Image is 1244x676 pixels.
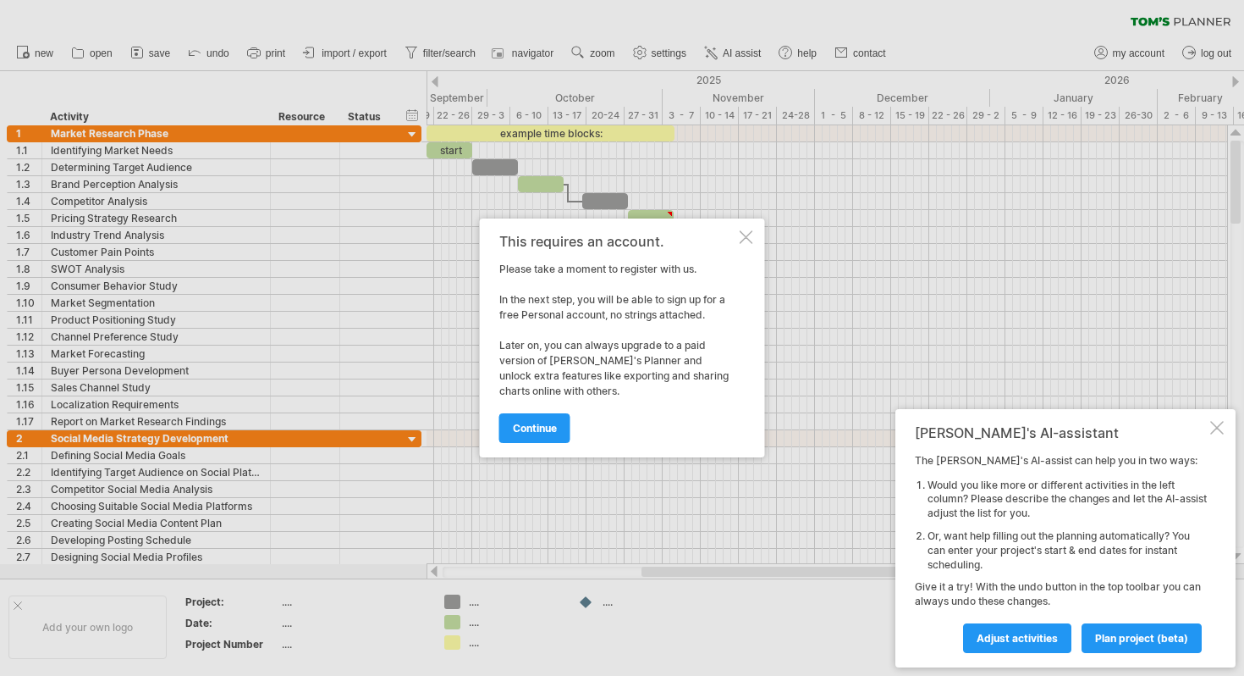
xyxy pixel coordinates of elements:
[1082,623,1202,653] a: plan project (beta)
[1095,632,1188,645] span: plan project (beta)
[915,424,1207,441] div: [PERSON_NAME]'s AI-assistant
[513,422,557,435] span: continue
[977,632,1058,645] span: Adjust activities
[927,529,1207,572] li: Or, want help filling out the planning automatically? You can enter your project's start & end da...
[963,623,1071,653] a: Adjust activities
[499,234,736,442] div: Please take a moment to register with us. In the next step, you will be able to sign up for a fre...
[499,234,736,249] div: This requires an account.
[927,479,1207,521] li: Would you like more or different activities in the left column? Please describe the changes and l...
[915,454,1207,652] div: The [PERSON_NAME]'s AI-assist can help you in two ways: Give it a try! With the undo button in th...
[499,413,570,443] a: continue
